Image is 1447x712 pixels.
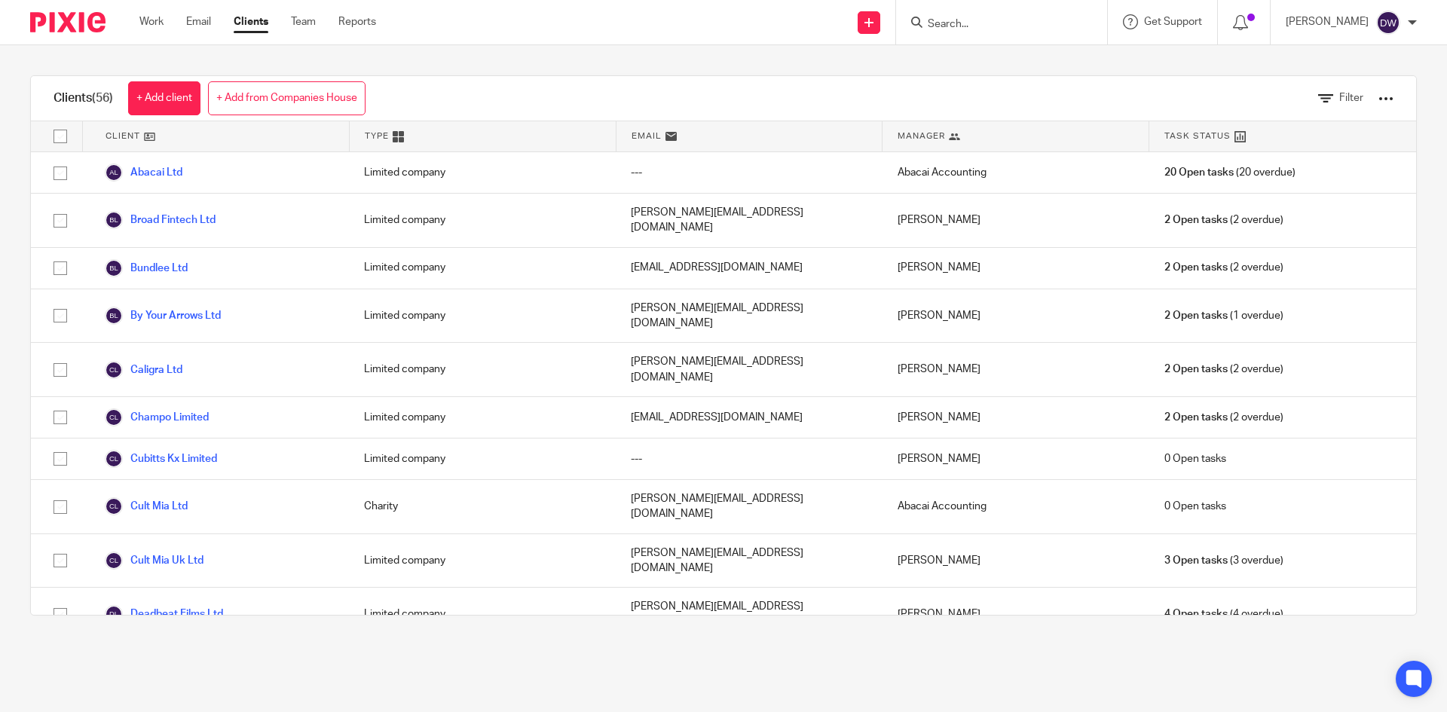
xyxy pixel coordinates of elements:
[616,439,883,479] div: ---
[234,14,268,29] a: Clients
[926,18,1062,32] input: Search
[105,552,123,570] img: svg%3E
[1144,17,1202,27] span: Get Support
[1339,93,1363,103] span: Filter
[1164,165,1296,180] span: (20 overdue)
[883,343,1149,396] div: [PERSON_NAME]
[46,122,75,151] input: Select all
[883,397,1149,438] div: [PERSON_NAME]
[186,14,211,29] a: Email
[1164,362,1283,377] span: (2 overdue)
[349,289,616,343] div: Limited company
[883,152,1149,193] div: Abacai Accounting
[208,81,366,115] a: + Add from Companies House
[105,450,123,468] img: svg%3E
[1164,607,1283,622] span: (4 overdue)
[1164,212,1283,228] span: (2 overdue)
[291,14,316,29] a: Team
[105,408,123,426] img: svg%3E
[105,361,123,379] img: svg%3E
[1164,553,1283,568] span: (3 overdue)
[1164,553,1228,568] span: 3 Open tasks
[1164,410,1228,425] span: 2 Open tasks
[349,194,616,247] div: Limited company
[616,397,883,438] div: [EMAIL_ADDRESS][DOMAIN_NAME]
[105,497,123,515] img: svg%3E
[1164,130,1231,142] span: Task Status
[616,534,883,588] div: [PERSON_NAME][EMAIL_ADDRESS][DOMAIN_NAME]
[105,211,216,229] a: Broad Fintech Ltd
[1164,165,1234,180] span: 20 Open tasks
[349,588,616,641] div: Limited company
[338,14,376,29] a: Reports
[139,14,164,29] a: Work
[349,397,616,438] div: Limited company
[105,211,123,229] img: svg%3E
[128,81,200,115] a: + Add client
[1164,410,1283,425] span: (2 overdue)
[349,534,616,588] div: Limited company
[105,259,188,277] a: Bundlee Ltd
[105,408,209,426] a: Champo Limited
[1164,308,1228,323] span: 2 Open tasks
[106,130,140,142] span: Client
[349,480,616,533] div: Charity
[883,439,1149,479] div: [PERSON_NAME]
[1164,607,1228,622] span: 4 Open tasks
[349,248,616,289] div: Limited company
[883,588,1149,641] div: [PERSON_NAME]
[1164,212,1228,228] span: 2 Open tasks
[365,130,389,142] span: Type
[105,163,123,182] img: svg%3E
[1164,260,1228,275] span: 2 Open tasks
[349,152,616,193] div: Limited company
[616,588,883,641] div: [PERSON_NAME][EMAIL_ADDRESS][DOMAIN_NAME]
[1164,499,1226,514] span: 0 Open tasks
[1164,362,1228,377] span: 2 Open tasks
[883,289,1149,343] div: [PERSON_NAME]
[1164,308,1283,323] span: (1 overdue)
[105,163,182,182] a: Abacai Ltd
[632,130,662,142] span: Email
[616,194,883,247] div: [PERSON_NAME][EMAIL_ADDRESS][DOMAIN_NAME]
[105,605,123,623] img: svg%3E
[883,248,1149,289] div: [PERSON_NAME]
[92,92,113,104] span: (56)
[54,90,113,106] h1: Clients
[105,259,123,277] img: svg%3E
[349,439,616,479] div: Limited company
[105,307,123,325] img: svg%3E
[883,194,1149,247] div: [PERSON_NAME]
[1164,260,1283,275] span: (2 overdue)
[616,289,883,343] div: [PERSON_NAME][EMAIL_ADDRESS][DOMAIN_NAME]
[616,343,883,396] div: [PERSON_NAME][EMAIL_ADDRESS][DOMAIN_NAME]
[105,552,203,570] a: Cult Mia Uk Ltd
[105,307,221,325] a: By Your Arrows Ltd
[616,480,883,533] div: [PERSON_NAME][EMAIL_ADDRESS][DOMAIN_NAME]
[105,361,182,379] a: Caligra Ltd
[883,480,1149,533] div: Abacai Accounting
[898,130,945,142] span: Manager
[1286,14,1369,29] p: [PERSON_NAME]
[105,605,225,623] a: Deadbeat Films Ltd.
[1164,451,1226,466] span: 0 Open tasks
[883,534,1149,588] div: [PERSON_NAME]
[349,343,616,396] div: Limited company
[105,450,217,468] a: Cubitts Kx Limited
[105,497,188,515] a: Cult Mia Ltd
[616,152,883,193] div: ---
[1376,11,1400,35] img: svg%3E
[30,12,106,32] img: Pixie
[616,248,883,289] div: [EMAIL_ADDRESS][DOMAIN_NAME]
